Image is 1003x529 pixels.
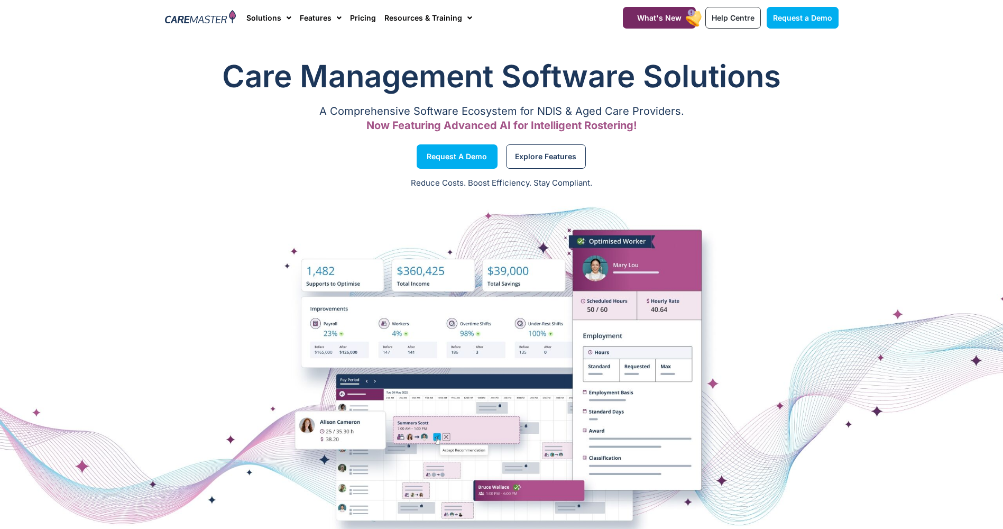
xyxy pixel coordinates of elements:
[506,144,586,169] a: Explore Features
[417,144,498,169] a: Request a Demo
[366,119,637,132] span: Now Featuring Advanced AI for Intelligent Rostering!
[427,154,487,159] span: Request a Demo
[165,55,839,97] h1: Care Management Software Solutions
[515,154,576,159] span: Explore Features
[767,7,839,29] a: Request a Demo
[165,10,236,26] img: CareMaster Logo
[6,177,997,189] p: Reduce Costs. Boost Efficiency. Stay Compliant.
[712,13,754,22] span: Help Centre
[637,13,682,22] span: What's New
[773,13,832,22] span: Request a Demo
[705,7,761,29] a: Help Centre
[165,108,839,115] p: A Comprehensive Software Ecosystem for NDIS & Aged Care Providers.
[623,7,696,29] a: What's New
